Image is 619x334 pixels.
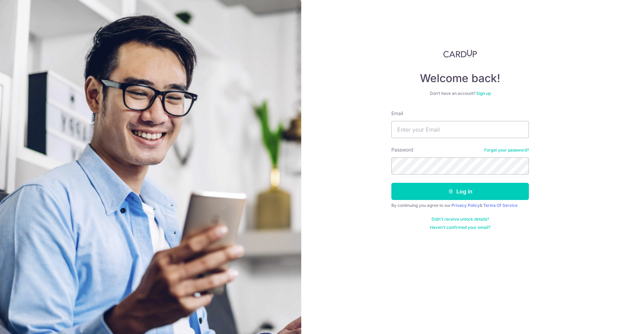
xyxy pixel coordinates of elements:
[391,110,403,117] label: Email
[391,203,529,208] div: By continuing you agree to our &
[430,225,490,230] a: Haven't confirmed your email?
[483,203,518,208] a: Terms Of Service
[476,91,491,96] a: Sign up
[391,146,413,153] label: Password
[391,183,529,200] button: Log in
[391,121,529,138] input: Enter your Email
[452,203,480,208] a: Privacy Policy
[443,49,477,58] img: CardUp Logo
[391,91,529,96] div: Don’t have an account?
[391,71,529,85] h4: Welcome back!
[484,147,529,153] a: Forgot your password?
[432,216,489,222] a: Didn't receive unlock details?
